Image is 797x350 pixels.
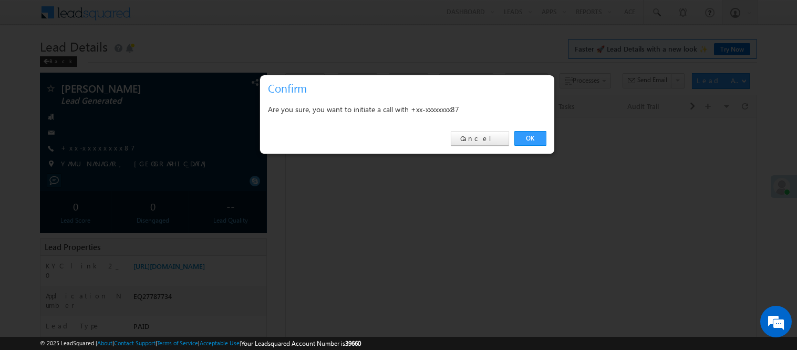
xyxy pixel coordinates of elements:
a: Acceptable Use [200,339,240,346]
span: © 2025 LeadSquared | | | | | [40,338,361,348]
span: Your Leadsquared Account Number is [241,339,361,347]
div: Are you sure, you want to initiate a call with +xx-xxxxxxxx87 [268,103,546,116]
h3: Confirm [268,79,551,97]
span: 39660 [345,339,361,347]
a: OK [514,131,546,146]
a: Terms of Service [157,339,198,346]
a: Contact Support [114,339,156,346]
a: Cancel [451,131,509,146]
a: About [97,339,112,346]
